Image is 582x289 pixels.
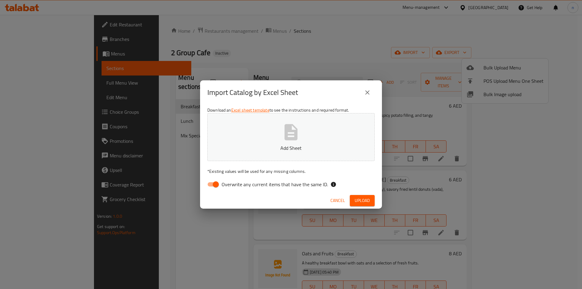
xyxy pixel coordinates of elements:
button: Upload [350,195,375,206]
h2: Import Catalog by Excel Sheet [207,88,298,97]
button: Cancel [328,195,347,206]
svg: If the overwrite option isn't selected, then the items that match an existing ID will be ignored ... [330,181,336,187]
span: Upload [355,197,370,204]
div: Download an to see the instructions and required format. [200,105,382,193]
button: Add Sheet [207,113,375,161]
p: Existing values will be used for any missing columns. [207,168,375,174]
p: Add Sheet [217,144,365,152]
button: close [360,85,375,100]
span: Overwrite any current items that have the same ID. [222,181,328,188]
span: Cancel [330,197,345,204]
a: Excel sheet template [231,106,269,114]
